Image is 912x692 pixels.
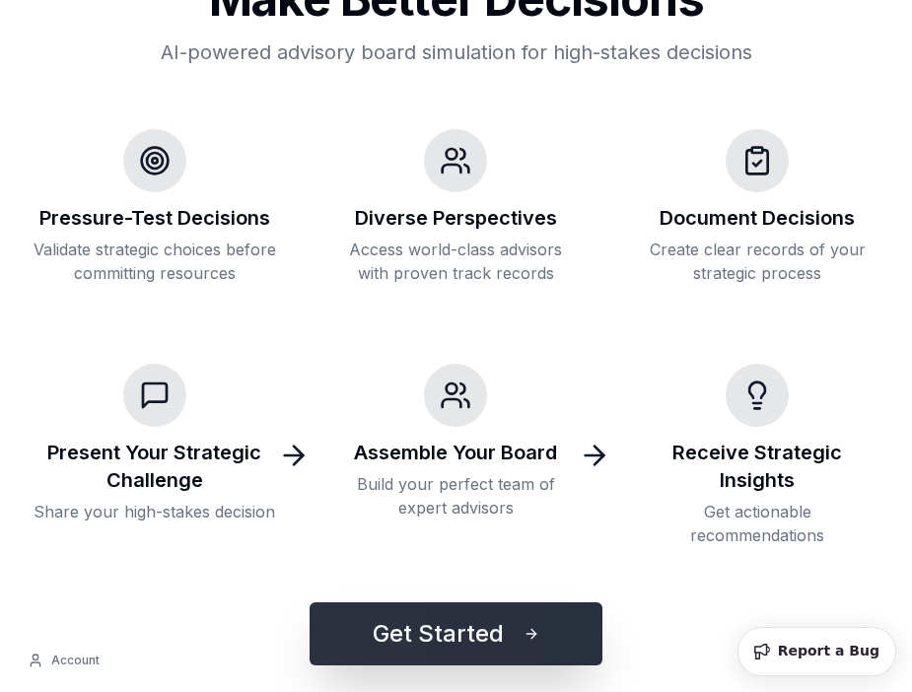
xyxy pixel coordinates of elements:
[125,38,788,66] p: AI-powered advisory board simulation for high-stakes decisions
[660,204,855,232] h3: Document Decisions
[32,439,278,494] h3: Present Your Strategic Challenge
[32,238,278,285] p: Validate strategic choices before committing resources
[16,645,111,676] button: Account
[634,439,880,494] h3: Receive Strategic Insights
[634,500,880,547] p: Get actionable recommendations
[39,204,270,232] h3: Pressure-Test Decisions
[310,602,602,665] button: Get Started
[333,472,580,519] p: Build your perfect team of expert advisors
[355,204,557,232] h3: Diverse Perspectives
[51,653,100,668] span: Account
[333,238,580,285] p: Access world-class advisors with proven track records
[634,238,880,285] p: Create clear records of your strategic process
[354,439,557,466] h3: Assemble Your Board
[34,500,275,523] p: Share your high-stakes decision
